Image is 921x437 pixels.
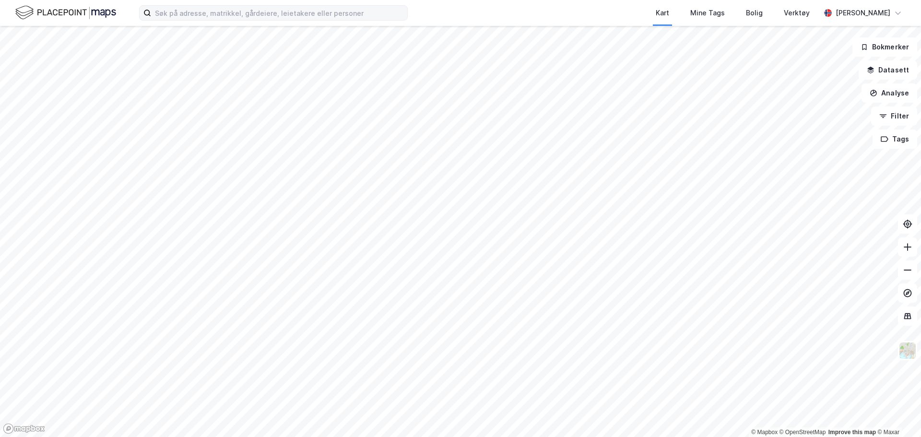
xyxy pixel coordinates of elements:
[15,4,116,21] img: logo.f888ab2527a4732fd821a326f86c7f29.svg
[873,391,921,437] iframe: Chat Widget
[898,342,917,360] img: Z
[746,7,763,19] div: Bolig
[656,7,669,19] div: Kart
[784,7,810,19] div: Verktøy
[836,7,890,19] div: [PERSON_NAME]
[751,429,778,436] a: Mapbox
[871,106,917,126] button: Filter
[828,429,876,436] a: Improve this map
[873,391,921,437] div: Kontrollprogram for chat
[779,429,826,436] a: OpenStreetMap
[859,60,917,80] button: Datasett
[3,423,45,434] a: Mapbox homepage
[151,6,407,20] input: Søk på adresse, matrikkel, gårdeiere, leietakere eller personer
[690,7,725,19] div: Mine Tags
[862,83,917,103] button: Analyse
[873,130,917,149] button: Tags
[852,37,917,57] button: Bokmerker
